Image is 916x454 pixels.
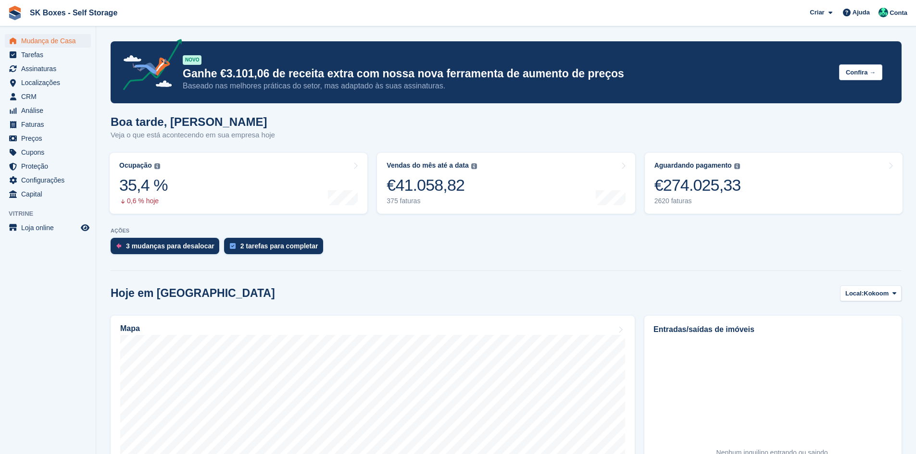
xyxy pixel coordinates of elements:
[21,132,79,145] span: Preços
[119,197,168,205] div: 0,6 % hoje
[9,209,96,219] span: Vitrine
[645,153,903,214] a: Aguardando pagamento €274.025,33 2620 faturas
[654,197,741,205] div: 2620 faturas
[183,55,201,65] div: NOVO
[5,187,91,201] a: menu
[8,6,22,20] img: stora-icon-8386f47178a22dfd0bd8f6a31ec36ba5ce8667c1dd55bd0f319d3a0aa187defe.svg
[21,90,79,103] span: CRM
[810,8,824,17] span: Criar
[120,324,140,333] h2: Mapa
[734,163,740,169] img: icon-info-grey-7440780725fd019a000dd9b08b2336e03edf1995a4989e88bcd33f0948082b44.svg
[21,104,79,117] span: Análise
[21,34,79,48] span: Mudança de Casa
[653,324,892,335] h2: Entradas/saídas de imóveis
[471,163,477,169] img: icon-info-grey-7440780725fd019a000dd9b08b2336e03edf1995a4989e88bcd33f0948082b44.svg
[126,242,214,250] div: 3 mudanças para desalocar
[5,132,91,145] a: menu
[21,48,79,61] span: Tarefas
[111,115,275,128] h1: Boa tarde, [PERSON_NAME]
[5,118,91,131] a: menu
[119,175,168,195] div: 35,4 %
[5,76,91,89] a: menu
[5,160,91,173] a: menu
[110,153,367,214] a: Ocupação 35,4 % 0,6 % hoje
[115,39,182,94] img: price-adjustments-announcement-icon-8257ccfd72463d97f412b2fc003d46551f7dbcb40ab6d574587a9cd5c0d94...
[5,104,91,117] a: menu
[654,175,741,195] div: €274.025,33
[111,130,275,141] p: Veja o que está acontecendo em sua empresa hoje
[5,34,91,48] a: menu
[21,173,79,187] span: Configurações
[21,62,79,75] span: Assinaturas
[230,243,236,249] img: task-75834270c22a3079a89374b754ae025e5fb1db73e45f91037f5363f120a921f8.svg
[21,118,79,131] span: Faturas
[853,8,870,17] span: Ajuda
[890,8,907,18] span: Conta
[387,175,477,195] div: €41.058,82
[21,221,79,234] span: Loja online
[5,90,91,103] a: menu
[654,161,732,170] div: Aguardando pagamento
[111,287,275,300] h2: Hoje em [GEOGRAPHIC_DATA]
[878,8,888,17] img: Cláudio Borges
[840,285,902,301] button: Local: Kokoom
[111,238,224,259] a: 3 mudanças para desalocar
[845,289,864,298] span: Local:
[183,67,831,81] p: Ganhe €3.101,06 de receita extra com nossa nova ferramenta de aumento de preços
[26,5,121,21] a: SK Boxes - Self Storage
[21,187,79,201] span: Capital
[5,173,91,187] a: menu
[5,221,91,234] a: menu
[21,146,79,159] span: Cupons
[183,81,831,91] p: Baseado nas melhores práticas do setor, mas adaptado às suas assinaturas.
[240,242,318,250] div: 2 tarefas para completar
[224,238,328,259] a: 2 tarefas para completar
[839,64,882,80] button: Confira →
[21,76,79,89] span: Localizações
[387,161,468,170] div: Vendas do mês até a data
[21,160,79,173] span: Proteção
[387,197,477,205] div: 375 faturas
[79,222,91,233] a: Loja de pré-visualização
[111,228,902,234] p: AÇÕES
[377,153,635,214] a: Vendas do mês até a data €41.058,82 375 faturas
[154,163,160,169] img: icon-info-grey-7440780725fd019a000dd9b08b2336e03edf1995a4989e88bcd33f0948082b44.svg
[119,161,152,170] div: Ocupação
[5,48,91,61] a: menu
[116,243,121,249] img: move_outs_to_deallocate_icon-f764333ba52eb49d3ac5e1228854f67142a1ed5810a6f6cc68b1a99e826820c5.svg
[864,289,889,298] span: Kokoom
[5,146,91,159] a: menu
[5,62,91,75] a: menu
